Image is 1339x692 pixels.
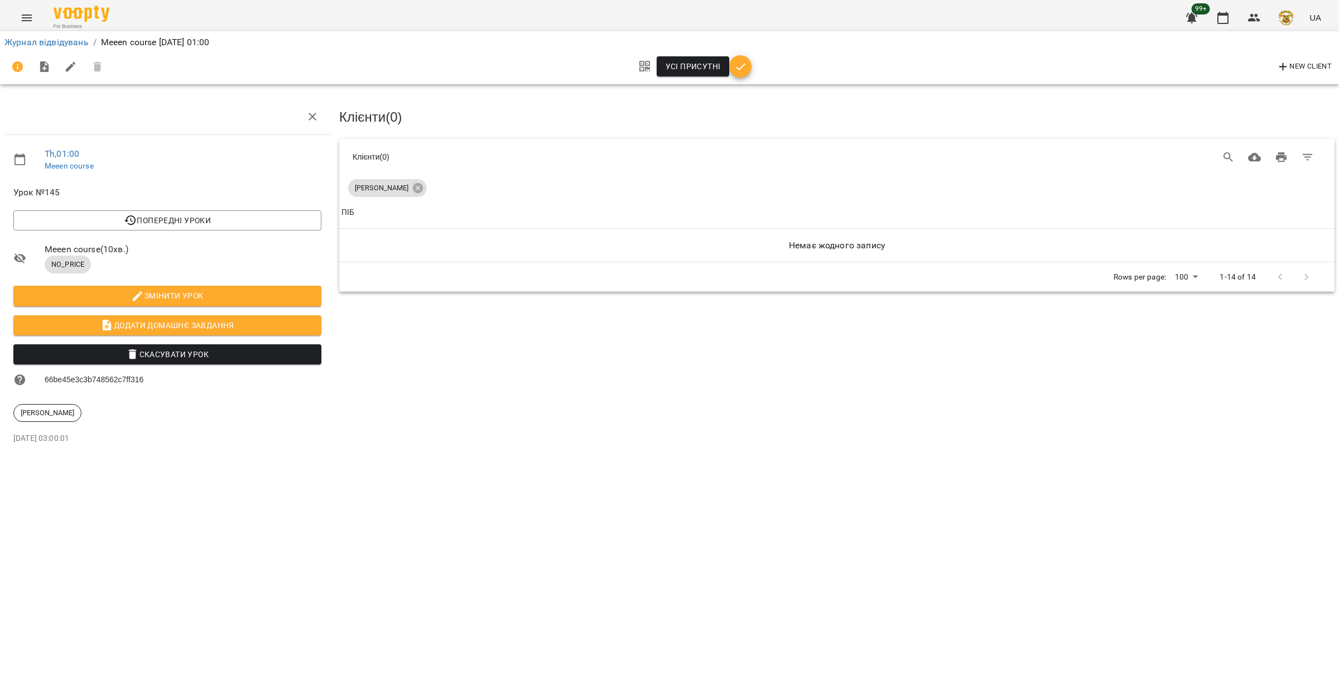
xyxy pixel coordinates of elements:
a: Th , 01:00 [45,148,79,159]
div: ПІБ [341,206,354,219]
button: Змінити урок [13,286,321,306]
div: 100 [1171,269,1202,285]
h3: Клієнти ( 0 ) [339,110,1335,124]
a: Журнал відвідувань [4,37,89,47]
img: e4fadf5fdc8e1f4c6887bfc6431a60f1.png [1278,10,1294,26]
span: Meeen course ( 10 хв. ) [45,243,321,256]
button: Скасувати Урок [13,344,321,364]
button: Друк [1268,144,1295,171]
span: [PERSON_NAME] [348,183,415,193]
span: UA [1309,12,1321,23]
span: Додати домашнє завдання [22,319,312,332]
button: Додати домашнє завдання [13,315,321,335]
a: Meeen course [45,161,94,170]
span: [PERSON_NAME] [14,408,81,418]
span: NO_PRICE [45,259,91,270]
p: Rows per page: [1114,272,1166,283]
div: [PERSON_NAME] [348,179,427,197]
span: Змінити урок [22,289,312,302]
span: Усі присутні [666,60,721,73]
button: Фільтр [1294,144,1321,171]
button: Попередні уроки [13,210,321,230]
span: 99+ [1192,3,1210,15]
span: Попередні уроки [22,214,312,227]
button: Усі присутні [657,56,730,76]
nav: breadcrumb [4,36,1335,49]
p: 1-14 of 14 [1220,272,1255,283]
button: Завантажити CSV [1241,144,1268,171]
button: Search [1215,144,1242,171]
span: New Client [1277,60,1332,74]
p: [DATE] 03:00:01 [13,433,321,444]
p: Meeen course [DATE] 01:00 [101,36,210,49]
span: Урок №145 [13,186,321,199]
div: [PERSON_NAME] [13,404,81,422]
span: Скасувати Урок [22,348,312,361]
div: Table Toolbar [339,139,1335,175]
h6: Немає жодного запису [341,238,1332,253]
li: 66be45e3c3b748562c7ff316 [4,369,330,391]
button: UA [1305,7,1326,28]
span: ПІБ [341,206,1332,219]
img: Voopty Logo [54,6,109,22]
button: New Client [1274,58,1335,76]
li: / [93,36,97,49]
button: Menu [13,4,40,31]
div: Клієнти ( 0 ) [353,151,802,162]
span: For Business [54,23,109,30]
